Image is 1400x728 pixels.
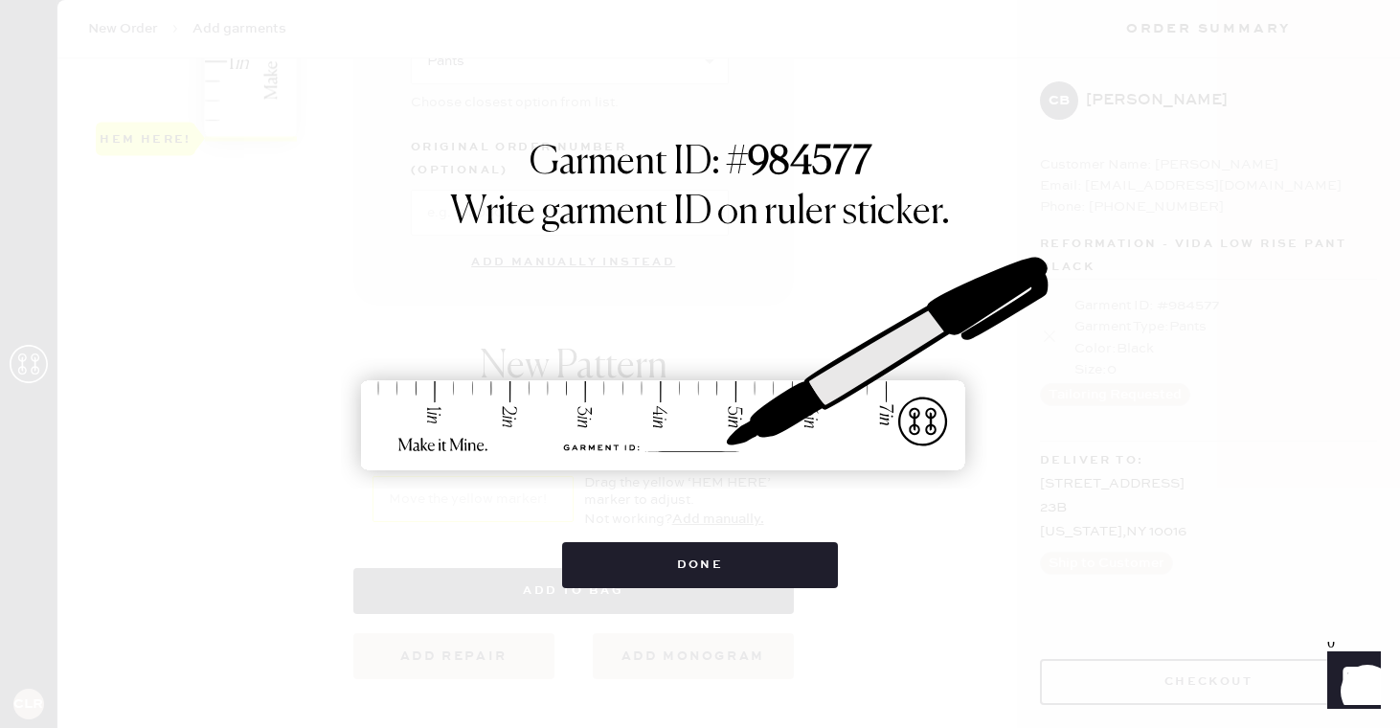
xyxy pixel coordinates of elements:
[341,207,1059,523] img: ruler-sticker-sharpie.svg
[530,140,871,190] h1: Garment ID: #
[748,144,871,182] strong: 984577
[450,190,950,236] h1: Write garment ID on ruler sticker.
[562,542,839,588] button: Done
[1309,642,1391,724] iframe: Front Chat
